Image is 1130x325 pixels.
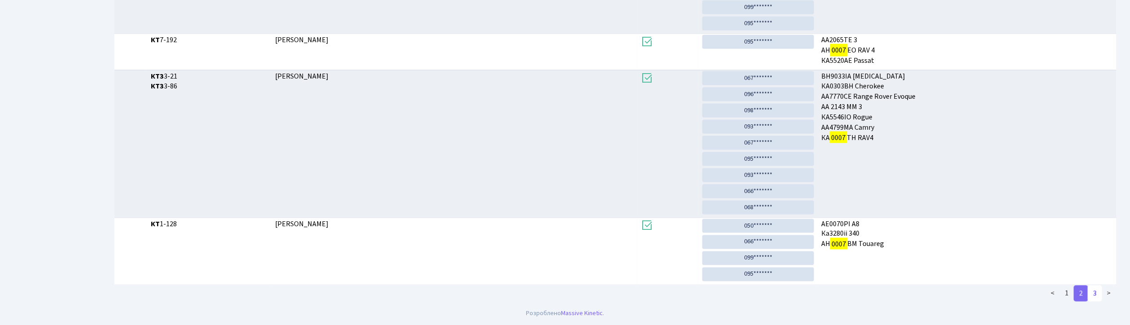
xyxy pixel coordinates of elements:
[275,219,328,229] span: [PERSON_NAME]
[151,71,164,81] b: КТ3
[830,44,847,57] mark: 0007
[275,71,328,81] span: [PERSON_NAME]
[1060,285,1074,302] a: 1
[830,132,847,144] mark: 0007
[561,309,603,318] a: Massive Kinetic
[830,238,847,250] mark: 0007
[526,309,604,319] div: Розроблено .
[1046,285,1060,302] a: <
[151,219,268,229] span: 1-128
[151,219,160,229] b: КТ
[1074,285,1088,302] a: 2
[821,219,1113,250] span: АE0070РI A8 Ка3280ii 340 АН ВМ Touareg
[821,71,1113,143] span: ВН9033ІА [MEDICAL_DATA] КА0303ВН Cherokee AA7770CE Range Rover Evoque АА 2143 ММ 3 КА5546ІО Rogue...
[151,71,268,92] span: 3-21 3-86
[1102,285,1117,302] a: >
[275,35,328,45] span: [PERSON_NAME]
[1088,285,1102,302] a: 3
[151,35,160,45] b: КТ
[151,81,164,91] b: КТ3
[151,35,268,45] span: 7-192
[821,35,1113,66] span: AA2065TЕ 3 АН ЕО RAV 4 КА5520АЕ Passat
